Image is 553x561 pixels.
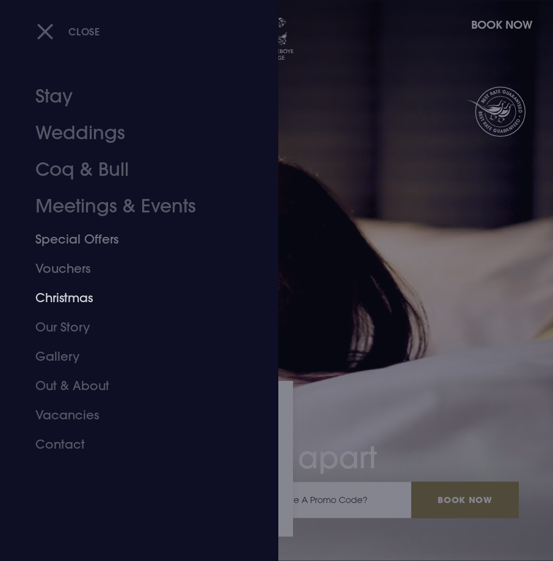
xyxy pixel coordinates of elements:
a: Coq & Bull [35,151,228,188]
a: Weddings [35,115,228,151]
button: Close [37,19,100,44]
a: Gallery [35,342,228,371]
a: Out & About [35,371,228,400]
a: Contact [35,430,228,459]
a: Vacancies [35,400,228,430]
a: Vouchers [35,254,228,283]
a: Special Offers [35,225,228,254]
a: Our Story [35,313,228,342]
span: Close [68,25,100,38]
a: Stay [35,78,228,115]
a: Christmas [35,283,228,313]
a: Meetings & Events [35,188,228,225]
